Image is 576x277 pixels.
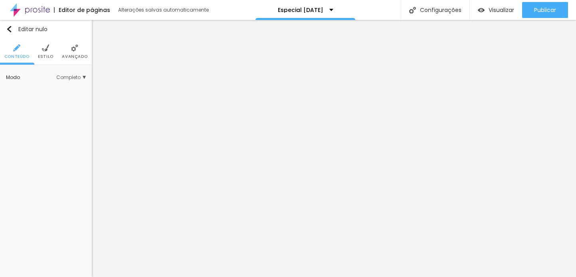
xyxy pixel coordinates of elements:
iframe: Editor [92,20,576,277]
font: Avançado [62,53,87,59]
button: Publicar [522,2,568,18]
img: Ícone [13,44,20,51]
font: Editar nulo [18,25,48,33]
font: Estilo [38,53,53,59]
font: Modo [6,74,20,81]
font: Alterações salvas automaticamente [118,6,209,13]
img: view-1.svg [478,7,485,14]
font: Especial [DATE] [278,6,323,14]
img: Ícone [42,44,49,51]
img: Ícone [409,7,416,14]
font: Editor de páginas [59,6,110,14]
font: Publicar [534,6,556,14]
img: Ícone [71,44,78,51]
button: Visualizar [470,2,522,18]
font: Visualizar [489,6,514,14]
img: Ícone [6,26,12,32]
font: Configurações [420,6,461,14]
font: Completo [56,74,81,81]
font: Conteúdo [4,53,30,59]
